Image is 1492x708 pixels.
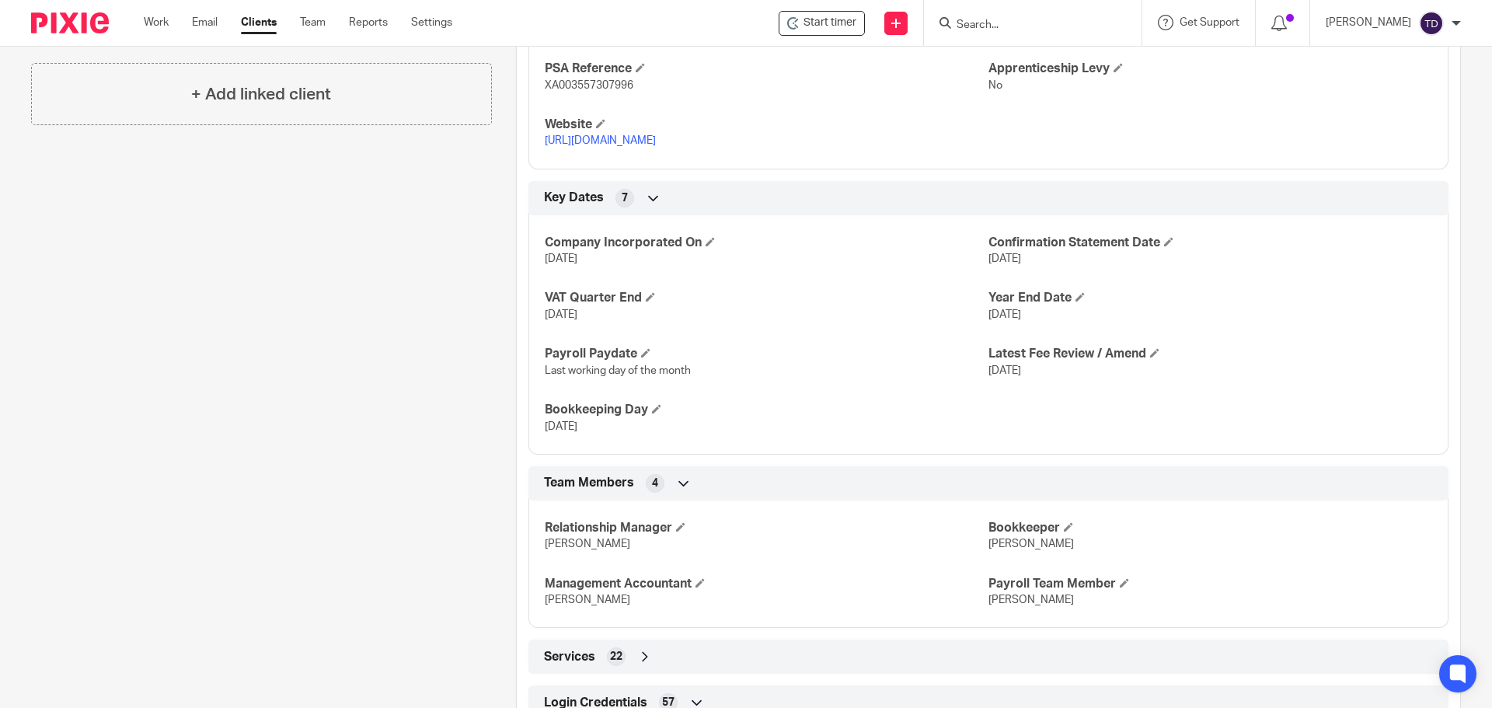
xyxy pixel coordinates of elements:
[545,595,630,605] span: [PERSON_NAME]
[545,421,577,432] span: [DATE]
[544,190,604,206] span: Key Dates
[988,520,1432,536] h4: Bookkeeper
[1326,15,1411,30] p: [PERSON_NAME]
[988,576,1432,592] h4: Payroll Team Member
[411,15,452,30] a: Settings
[988,61,1432,77] h4: Apprenticeship Levy
[1180,17,1239,28] span: Get Support
[955,19,1095,33] input: Search
[988,309,1021,320] span: [DATE]
[804,15,856,31] span: Start timer
[545,520,988,536] h4: Relationship Manager
[545,402,988,418] h4: Bookkeeping Day
[610,649,622,664] span: 22
[988,346,1432,362] h4: Latest Fee Review / Amend
[545,539,630,549] span: [PERSON_NAME]
[31,12,109,33] img: Pixie
[545,346,988,362] h4: Payroll Paydate
[988,290,1432,306] h4: Year End Date
[349,15,388,30] a: Reports
[652,476,658,491] span: 4
[545,290,988,306] h4: VAT Quarter End
[988,595,1074,605] span: [PERSON_NAME]
[191,82,331,106] h4: + Add linked client
[988,80,1002,91] span: No
[988,235,1432,251] h4: Confirmation Statement Date
[300,15,326,30] a: Team
[779,11,865,36] div: Solidatus (Threadneedle Ltd T/A)
[988,539,1074,549] span: [PERSON_NAME]
[545,309,577,320] span: [DATE]
[545,80,633,91] span: XA003557307996
[1419,11,1444,36] img: svg%3E
[545,235,988,251] h4: Company Incorporated On
[622,190,628,206] span: 7
[192,15,218,30] a: Email
[545,365,691,376] span: Last working day of the month
[544,649,595,665] span: Services
[988,365,1021,376] span: [DATE]
[144,15,169,30] a: Work
[545,117,988,133] h4: Website
[545,135,656,146] a: [URL][DOMAIN_NAME]
[544,475,634,491] span: Team Members
[545,61,988,77] h4: PSA Reference
[988,253,1021,264] span: [DATE]
[241,15,277,30] a: Clients
[545,253,577,264] span: [DATE]
[545,576,988,592] h4: Management Accountant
